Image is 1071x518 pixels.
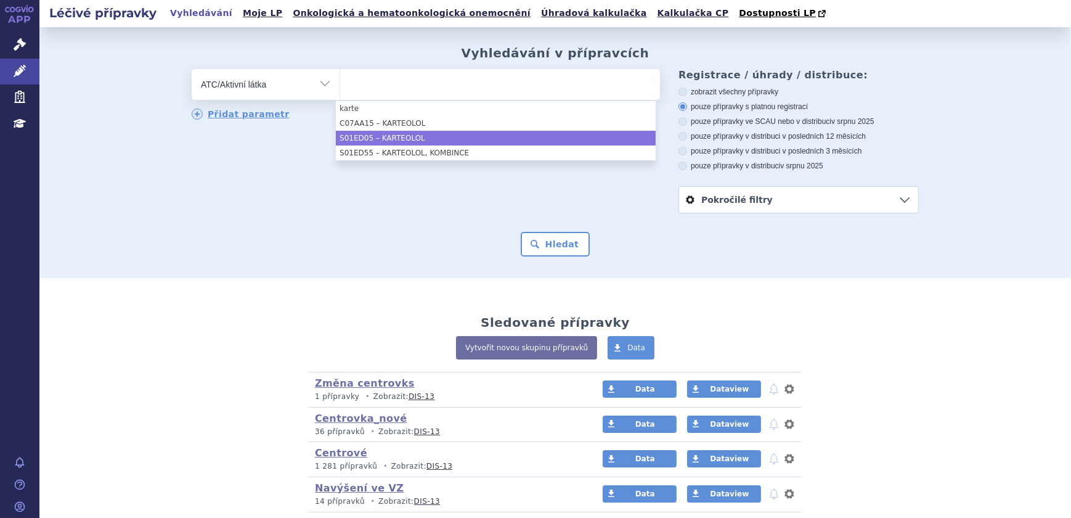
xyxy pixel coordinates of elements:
[462,46,650,60] h2: Vyhledávání v přípravcích
[678,87,919,97] label: zobrazit všechny přípravky
[687,450,761,467] a: Dataview
[409,392,434,401] a: DIS-13
[315,377,415,389] a: Změna centrovks
[336,101,656,116] li: karte
[710,490,749,498] span: Dataview
[315,427,579,437] p: Zobrazit:
[687,485,761,503] a: Dataview
[678,161,919,171] label: pouze přípravky v distribuci
[315,482,404,494] a: Navýšení ve VZ
[768,417,780,432] button: notifikace
[380,461,391,472] i: •
[362,392,373,402] i: •
[678,131,919,141] label: pouze přípravky v distribuci v posledních 12 měsících
[654,5,733,22] a: Kalkulačka CP
[783,487,796,501] button: nastavení
[315,447,367,459] a: Centrové
[687,380,761,398] a: Dataview
[603,450,677,467] a: Data
[768,487,780,501] button: notifikace
[603,380,677,398] a: Data
[678,102,919,112] label: pouze přípravky s platnou registrací
[710,420,749,429] span: Dataview
[414,427,440,436] a: DIS-13
[315,427,365,436] span: 36 přípravků
[831,117,874,126] span: v srpnu 2025
[289,5,534,22] a: Onkologická a hematoonkologická onemocnění
[687,416,761,433] a: Dataview
[783,382,796,397] button: nastavení
[315,497,365,506] span: 14 přípravků
[603,485,677,503] a: Data
[315,392,359,401] span: 1 přípravky
[678,146,919,156] label: pouze přípravky v distribuci v posledních 3 měsících
[635,490,655,498] span: Data
[710,454,749,463] span: Dataview
[768,382,780,397] button: notifikace
[627,343,645,352] span: Data
[603,416,677,433] a: Data
[608,336,654,360] a: Data
[780,162,823,170] span: v srpnu 2025
[481,315,630,330] h2: Sledované přípravky
[768,451,780,466] button: notifikace
[678,69,919,81] h3: Registrace / úhrady / distribuce:
[336,131,656,146] li: S01ED05 – KARTEOLOL
[315,496,579,507] p: Zobrazit:
[367,496,378,507] i: •
[336,116,656,131] li: C07AA15 – KARTEOLOL
[635,385,655,393] span: Data
[336,146,656,160] li: S01ED55 – KARTEOLOL, KOMBINCE
[39,4,166,22] h2: Léčivé přípravky
[537,5,651,22] a: Úhradová kalkulačka
[635,454,655,463] span: Data
[521,232,590,257] button: Hledat
[739,8,816,18] span: Dostupnosti LP
[192,109,290,120] a: Přidat parametr
[635,420,655,429] span: Data
[735,5,832,22] a: Dostupnosti LP
[456,336,597,360] a: Vytvořit novou skupinu přípravků
[783,417,796,432] button: nastavení
[679,187,918,213] a: Pokročilé filtry
[426,462,452,471] a: DIS-13
[315,392,579,402] p: Zobrazit:
[678,117,919,126] label: pouze přípravky ve SCAU nebo v distribuci
[710,385,749,393] span: Dataview
[367,427,378,437] i: •
[315,413,407,424] a: Centrovka_nové
[414,497,440,506] a: DIS-13
[315,462,377,471] span: 1 281 přípravků
[239,5,286,22] a: Moje LP
[783,451,796,466] button: nastavení
[166,5,236,22] a: Vyhledávání
[315,461,579,472] p: Zobrazit:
